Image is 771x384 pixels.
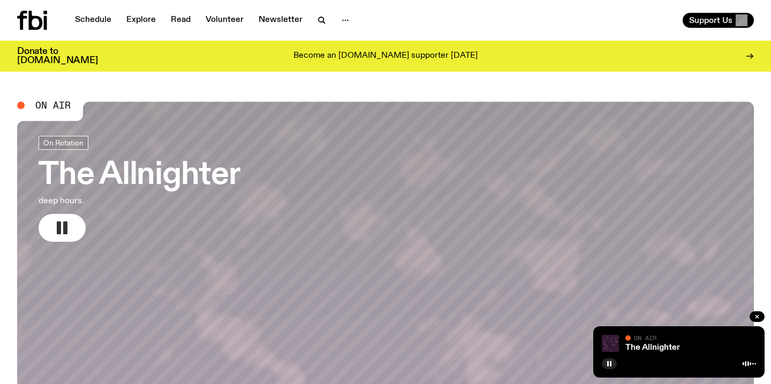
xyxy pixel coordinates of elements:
p: deep hours. [39,195,240,208]
p: Become an [DOMAIN_NAME] supporter [DATE] [293,51,478,61]
button: Support Us [683,13,754,28]
a: Volunteer [199,13,250,28]
span: On Air [634,334,656,341]
span: On Rotation [43,139,84,147]
a: Explore [120,13,162,28]
a: The Allnighter [625,343,680,352]
span: Support Us [689,16,732,25]
a: Schedule [69,13,118,28]
span: On Air [35,101,71,110]
a: The Allnighterdeep hours. [39,136,240,242]
h3: The Allnighter [39,160,240,190]
a: Read [164,13,197,28]
a: On Rotation [39,136,88,150]
h3: Donate to [DOMAIN_NAME] [17,47,98,65]
a: Newsletter [252,13,309,28]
